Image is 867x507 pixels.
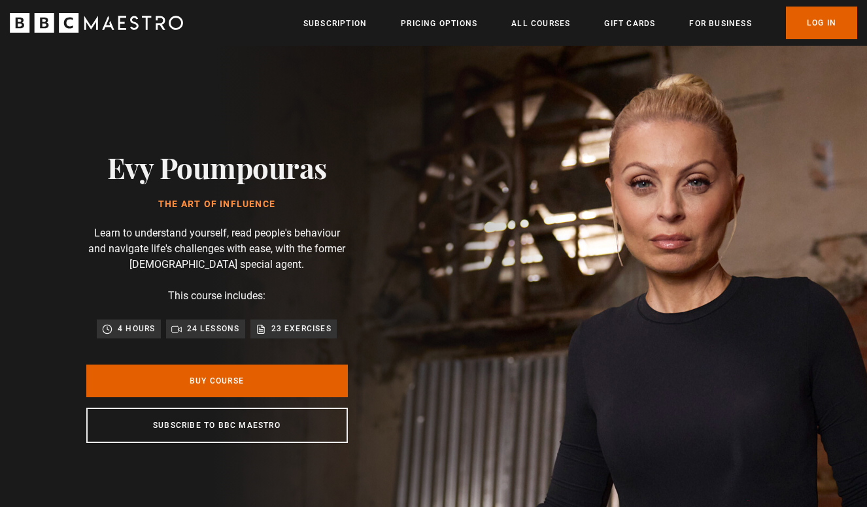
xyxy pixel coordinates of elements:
[271,322,331,335] p: 23 exercises
[511,17,570,30] a: All Courses
[401,17,477,30] a: Pricing Options
[86,225,348,272] p: Learn to understand yourself, read people's behaviour and navigate life's challenges with ease, w...
[187,322,240,335] p: 24 lessons
[303,17,367,30] a: Subscription
[107,199,327,210] h1: The Art of Influence
[86,365,348,397] a: Buy Course
[303,7,857,39] nav: Primary
[86,408,348,443] a: Subscribe to BBC Maestro
[689,17,751,30] a: For business
[118,322,155,335] p: 4 hours
[168,288,265,304] p: This course includes:
[786,7,857,39] a: Log In
[604,17,655,30] a: Gift Cards
[107,150,327,184] h2: Evy Poumpouras
[10,13,183,33] svg: BBC Maestro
